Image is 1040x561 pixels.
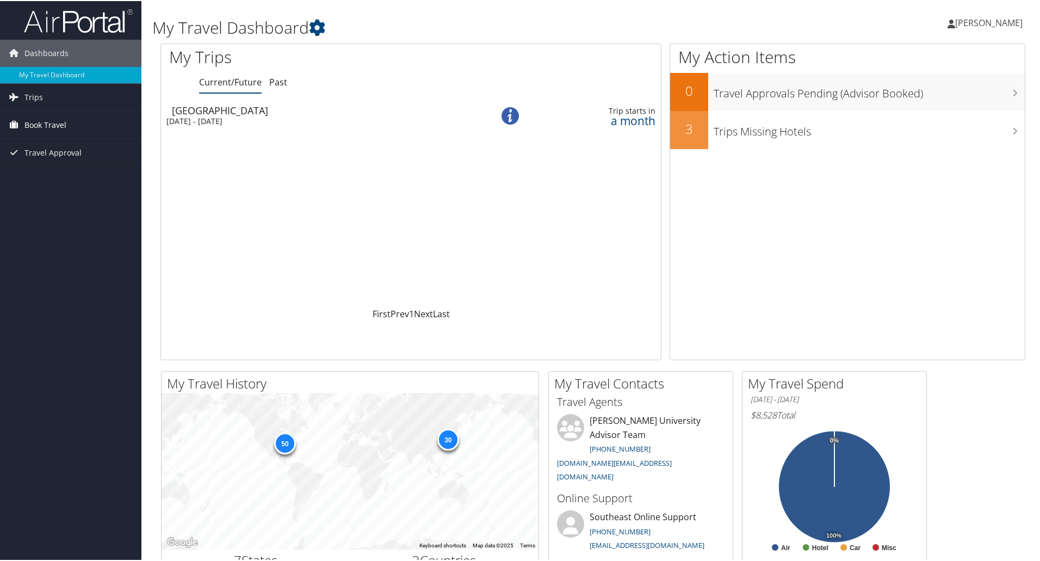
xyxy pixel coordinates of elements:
[557,457,672,481] a: [DOMAIN_NAME][EMAIL_ADDRESS][DOMAIN_NAME]
[751,393,918,404] h6: [DATE] - [DATE]
[714,79,1025,100] h3: Travel Approvals Pending (Advisor Booked)
[781,543,790,551] text: Air
[751,408,918,420] h6: Total
[826,532,841,538] tspan: 100%
[169,45,444,67] h1: My Trips
[552,413,730,485] li: [PERSON_NAME] University Advisor Team
[714,118,1025,138] h3: Trips Missing Hotels
[391,307,409,319] a: Prev
[670,72,1025,110] a: 0Travel Approvals Pending (Advisor Booked)
[590,539,704,549] a: [EMAIL_ADDRESS][DOMAIN_NAME]
[433,307,450,319] a: Last
[24,83,43,110] span: Trips
[882,543,896,551] text: Misc
[166,115,465,125] div: [DATE] - [DATE]
[751,408,777,420] span: $8,528
[24,110,66,138] span: Book Travel
[24,138,82,165] span: Travel Approval
[850,543,861,551] text: Car
[167,373,538,392] h2: My Travel History
[24,7,133,33] img: airportal-logo.png
[409,307,414,319] a: 1
[520,541,535,547] a: Terms (opens in new tab)
[948,5,1033,38] a: [PERSON_NAME]
[414,307,433,319] a: Next
[670,110,1025,148] a: 3Trips Missing Hotels
[549,115,655,125] div: a month
[199,75,262,87] a: Current/Future
[812,543,828,551] text: Hotel
[164,534,200,548] a: Open this area in Google Maps (opens a new window)
[502,106,519,124] img: alert-flat-solid-info.png
[670,81,708,99] h2: 0
[152,15,740,38] h1: My Travel Dashboard
[274,431,295,453] div: 50
[24,39,69,66] span: Dashboards
[172,104,470,114] div: [GEOGRAPHIC_DATA]
[955,16,1023,28] span: [PERSON_NAME]
[437,428,459,449] div: 30
[473,541,513,547] span: Map data ©2025
[557,393,725,409] h3: Travel Agents
[830,436,839,443] tspan: 0%
[373,307,391,319] a: First
[419,541,466,548] button: Keyboard shortcuts
[164,534,200,548] img: Google
[590,443,651,453] a: [PHONE_NUMBER]
[554,373,733,392] h2: My Travel Contacts
[670,119,708,137] h2: 3
[549,105,655,115] div: Trip starts in
[269,75,287,87] a: Past
[590,526,651,535] a: [PHONE_NUMBER]
[552,509,730,554] li: Southeast Online Support
[748,373,926,392] h2: My Travel Spend
[670,45,1025,67] h1: My Action Items
[557,490,725,505] h3: Online Support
